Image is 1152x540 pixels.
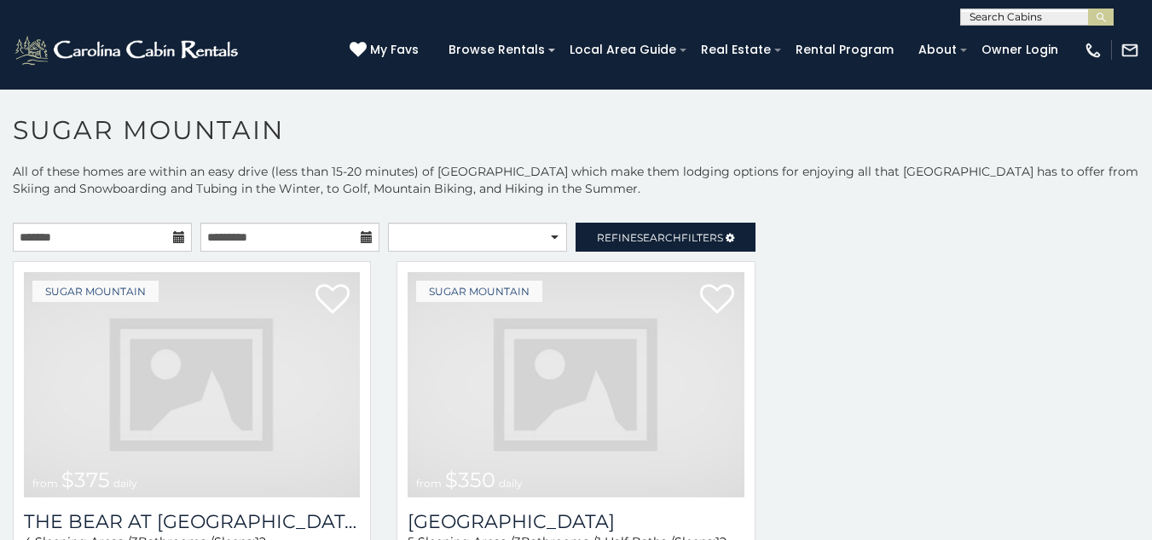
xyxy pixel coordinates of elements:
span: Refine Filters [597,231,723,244]
a: from $375 daily [24,272,360,497]
a: Add to favorites [315,282,350,318]
span: daily [499,477,523,490]
a: RefineSearchFilters [576,223,755,252]
img: phone-regular-white.png [1084,41,1103,60]
a: The Bear At [GEOGRAPHIC_DATA] [24,510,360,533]
a: Rental Program [787,37,902,63]
span: daily [113,477,137,490]
h3: Grouse Moor Lodge [408,510,744,533]
img: mail-regular-white.png [1120,41,1139,60]
a: Real Estate [692,37,779,63]
span: My Favs [370,41,419,59]
a: Browse Rentals [440,37,553,63]
a: My Favs [350,41,423,60]
span: from [416,477,442,490]
img: White-1-2.png [13,33,243,67]
img: dummy-image.jpg [408,272,744,497]
a: Owner Login [973,37,1067,63]
span: Search [637,231,681,244]
a: Sugar Mountain [416,281,542,302]
img: dummy-image.jpg [24,272,360,497]
a: About [910,37,965,63]
span: $375 [61,467,110,492]
a: Local Area Guide [561,37,685,63]
a: Add to favorites [700,282,734,318]
span: from [32,477,58,490]
h3: The Bear At Sugar Mountain [24,510,360,533]
a: from $350 daily [408,272,744,497]
span: $350 [445,467,495,492]
a: Sugar Mountain [32,281,159,302]
a: [GEOGRAPHIC_DATA] [408,510,744,533]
